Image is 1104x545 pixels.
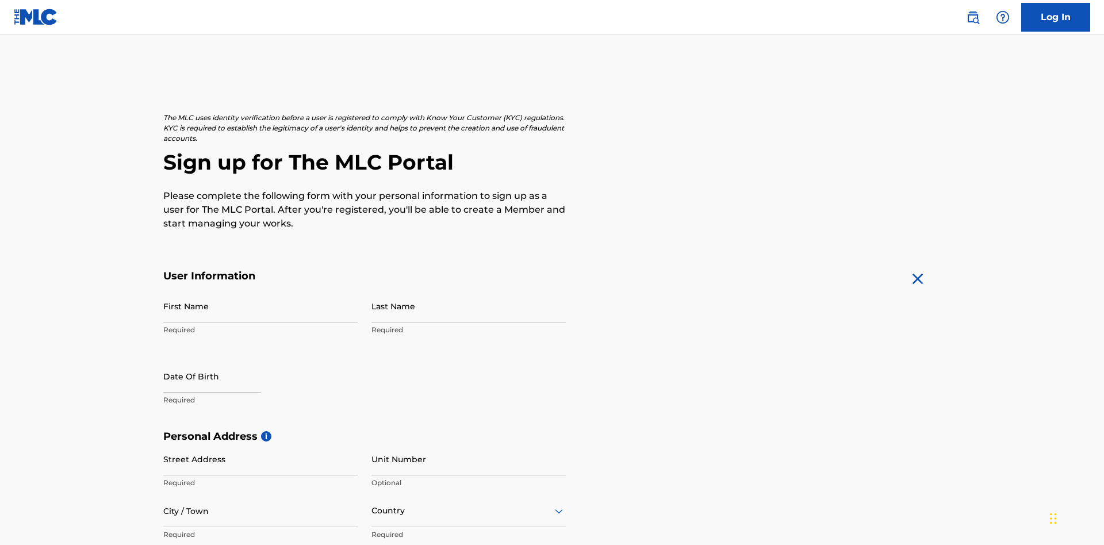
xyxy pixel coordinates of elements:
[163,189,566,231] p: Please complete the following form with your personal information to sign up as a user for The ML...
[261,431,271,442] span: i
[961,6,984,29] a: Public Search
[163,395,358,405] p: Required
[966,10,980,24] img: search
[996,10,1010,24] img: help
[163,478,358,488] p: Required
[991,6,1014,29] div: Help
[1021,3,1090,32] a: Log In
[163,113,566,144] p: The MLC uses identity verification before a user is registered to comply with Know Your Customer ...
[163,430,941,443] h5: Personal Address
[14,9,58,25] img: MLC Logo
[163,270,566,283] h5: User Information
[1050,501,1057,536] div: Drag
[908,270,927,288] img: close
[371,529,566,540] p: Required
[371,325,566,335] p: Required
[163,325,358,335] p: Required
[163,529,358,540] p: Required
[371,478,566,488] p: Optional
[1046,490,1104,545] iframe: Chat Widget
[163,149,941,175] h2: Sign up for The MLC Portal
